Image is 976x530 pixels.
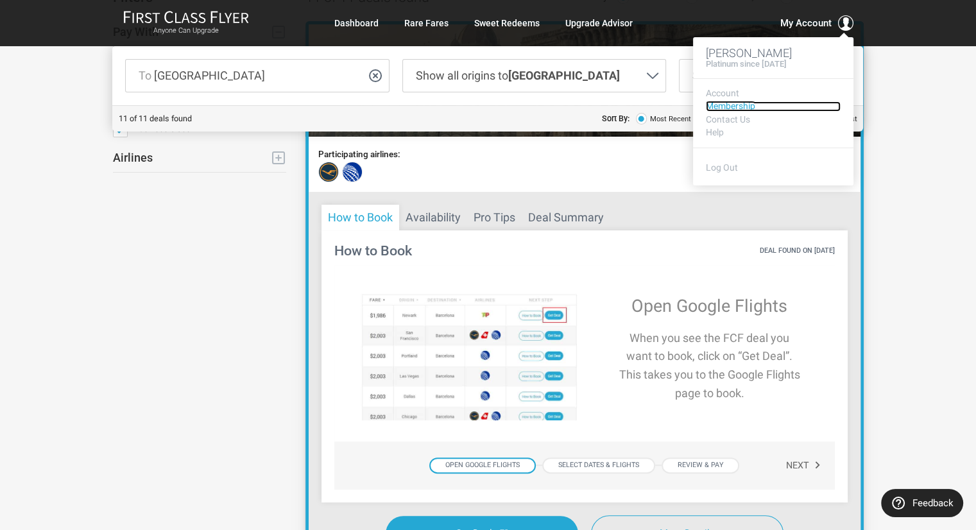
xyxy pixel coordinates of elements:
[134,124,191,133] span: Business Class
[706,47,841,60] h3: [PERSON_NAME]
[429,457,536,474] div: Open Google Flights
[542,457,655,474] div: Select Dates & Flights
[881,489,963,517] button: Feedback
[780,15,853,31] button: My Account
[123,26,249,35] small: Anyone Can Upgrade
[113,151,153,164] h3: Airlines
[706,128,841,137] a: Help
[416,69,620,82] span: Show all origins to
[123,10,249,36] a: First Class FlyerAnyone Can Upgrade
[321,205,399,230] button: How to Book
[119,112,192,125] div: 11 of 11 deals found
[662,457,739,474] div: Review & Pay
[508,69,620,82] strong: [GEOGRAPHIC_DATA]
[706,162,738,173] a: Log Out
[154,69,265,82] span: [GEOGRAPHIC_DATA]
[467,205,522,230] button: Pro Tips
[318,150,400,159] h3: Participating airlines:
[785,454,821,477] button: Next
[334,243,412,259] h3: How to Book
[23,9,78,21] span: Feedback
[334,12,379,35] a: Dashboard
[318,162,339,182] div: Lufthansa
[565,12,633,35] a: Upgrade Advisor
[617,329,803,403] p: When you see the FCF deal you want to book, click on “Get Deal”. This takes you to the Google Fli...
[123,10,249,24] img: First Class Flyer
[342,162,363,182] div: United
[474,12,540,35] a: Sweet Redeems
[617,297,803,316] h3: Open Google Flights
[139,69,151,82] span: To
[399,205,467,230] button: Availability
[368,68,383,83] button: Clear selection
[522,205,610,230] button: Deal Summary
[912,498,954,509] span: Feedback
[404,12,449,35] a: Rare Fares
[706,89,841,98] a: Account
[780,15,832,31] span: My Account
[650,113,691,124] span: Most Recent
[706,101,841,111] a: Membership
[706,115,841,124] a: Contact Us
[760,245,835,256] span: Deal found on [DATE]
[602,112,629,125] header: Sort By:
[706,60,787,69] h4: Platinum since [DATE]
